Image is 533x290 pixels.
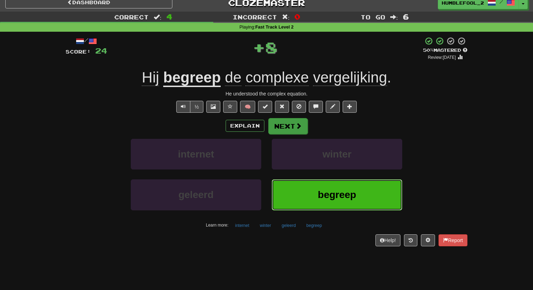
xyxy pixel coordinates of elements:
[66,49,91,55] span: Score:
[66,37,107,45] div: /
[282,14,290,20] span: :
[361,13,385,20] span: To go
[253,37,265,58] span: +
[66,90,467,97] div: He understood the complex equation.
[275,101,289,113] button: Reset to 0% Mastered (alt+r)
[231,220,253,231] button: internet
[423,47,467,54] div: Mastered
[223,101,237,113] button: Favorite sentence (alt+f)
[221,69,391,86] span: .
[245,69,309,86] span: complexe
[258,101,272,113] button: Set this sentence to 100% Mastered (alt+m)
[292,101,306,113] button: Ignore sentence (alt+i)
[178,189,214,200] span: geleerd
[178,149,214,160] span: internet
[154,14,161,20] span: :
[95,46,107,55] span: 24
[175,101,203,113] div: Text-to-speech controls
[313,69,387,86] span: vergelijking
[302,220,326,231] button: begreep
[240,101,255,113] button: 🧠
[225,69,241,86] span: de
[423,47,434,53] span: 50 %
[278,220,300,231] button: geleerd
[390,14,398,20] span: :
[323,149,351,160] span: winter
[206,223,228,228] small: Learn more:
[272,139,402,169] button: winter
[309,101,323,113] button: Discuss sentence (alt+u)
[268,118,308,134] button: Next
[439,234,467,246] button: Report
[265,38,277,56] span: 8
[343,101,357,113] button: Add to collection (alt+a)
[318,189,356,200] span: begreep
[294,12,300,21] span: 0
[233,13,277,20] span: Incorrect
[176,101,190,113] button: Play sentence audio (ctl+space)
[255,25,294,30] strong: Fast Track Level 2
[131,139,261,169] button: internet
[142,69,159,86] span: Hij
[428,55,456,60] small: Review: [DATE]
[226,120,264,132] button: Explain
[163,69,221,87] u: begreep
[190,101,203,113] button: ½
[206,101,220,113] button: Show image (alt+x)
[272,179,402,210] button: begreep
[131,179,261,210] button: geleerd
[404,234,417,246] button: Round history (alt+y)
[326,101,340,113] button: Edit sentence (alt+d)
[114,13,149,20] span: Correct
[403,12,409,21] span: 6
[375,234,400,246] button: Help!
[166,12,172,21] span: 4
[256,220,275,231] button: winter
